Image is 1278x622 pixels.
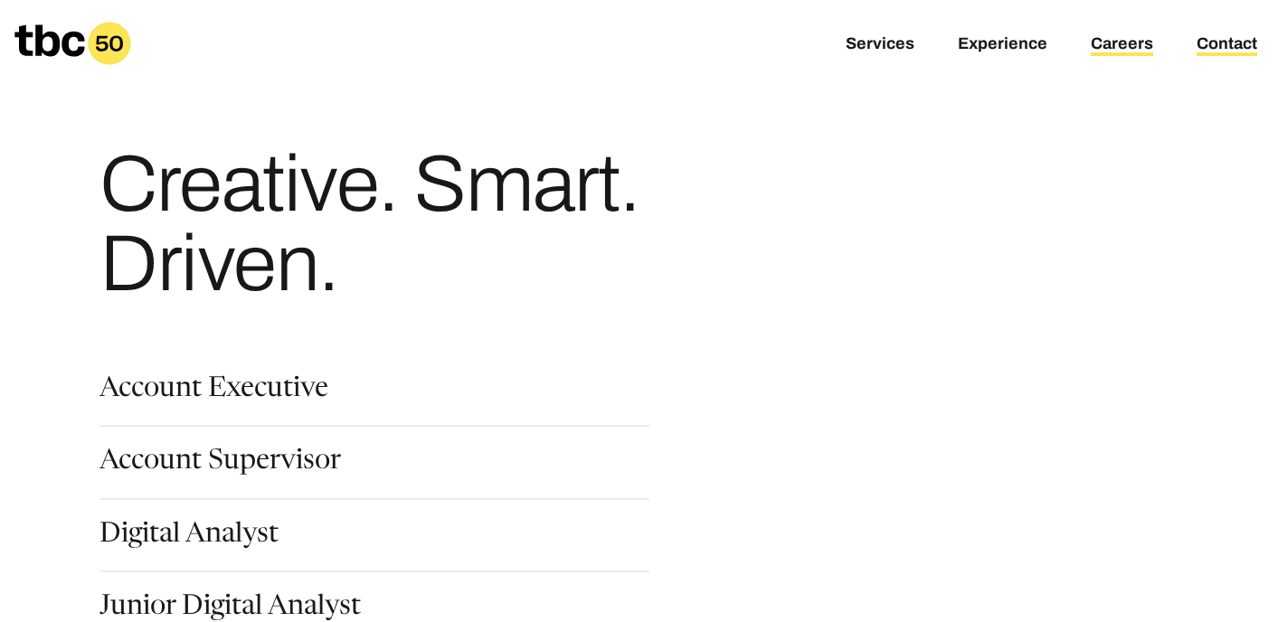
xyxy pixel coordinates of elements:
a: Careers [1091,34,1153,56]
a: Digital Analyst [99,522,279,552]
a: Contact [1197,34,1257,56]
a: Experience [958,34,1047,56]
h1: Creative. Smart. Driven. [99,145,794,304]
a: Homepage [14,22,131,65]
a: Account Supervisor [99,448,341,479]
a: Account Executive [99,376,328,407]
a: Services [846,34,914,56]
